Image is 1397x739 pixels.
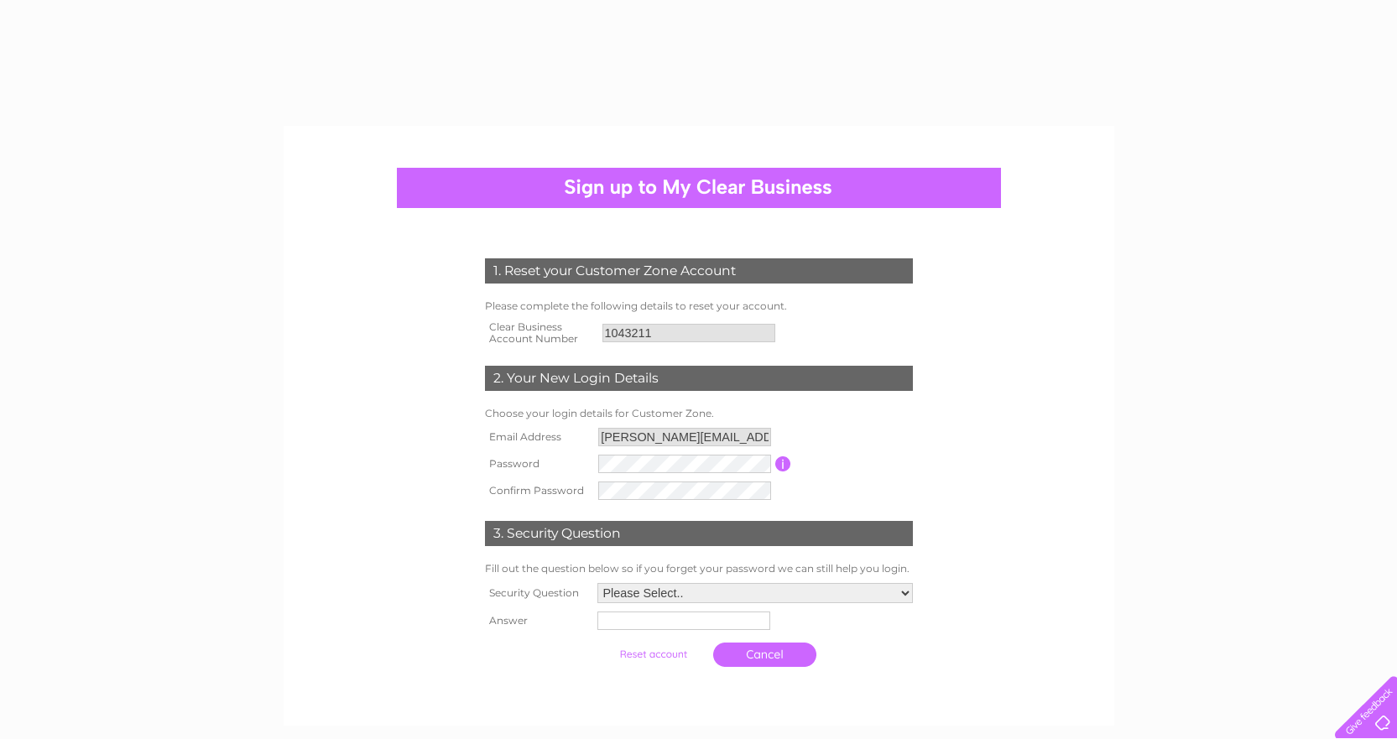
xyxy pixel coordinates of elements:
[481,477,595,504] th: Confirm Password
[775,456,791,471] input: Information
[481,607,593,634] th: Answer
[602,643,705,666] input: Submit
[485,366,913,391] div: 2. Your New Login Details
[485,521,913,546] div: 3. Security Question
[485,258,913,284] div: 1. Reset your Customer Zone Account
[481,424,595,450] th: Email Address
[481,316,598,350] th: Clear Business Account Number
[481,559,917,579] td: Fill out the question below so if you forget your password we can still help you login.
[481,403,917,424] td: Choose your login details for Customer Zone.
[481,450,595,477] th: Password
[481,579,593,607] th: Security Question
[713,643,816,667] a: Cancel
[481,296,917,316] td: Please complete the following details to reset your account.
